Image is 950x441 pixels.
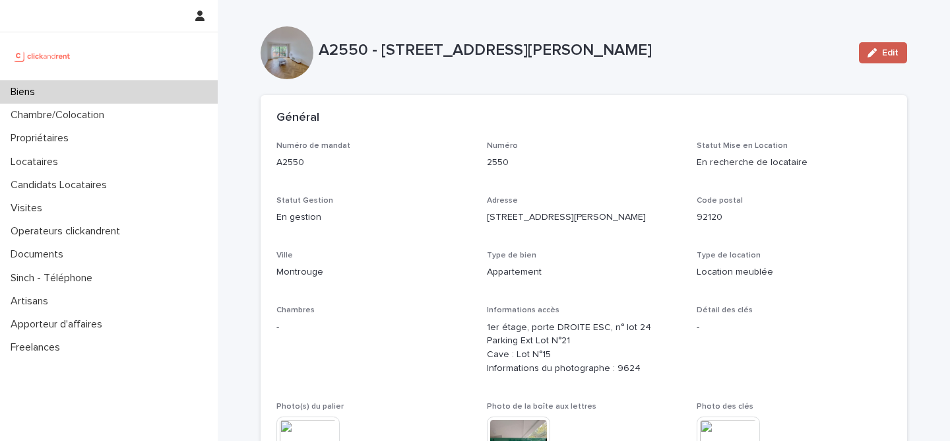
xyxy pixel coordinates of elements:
p: Artisans [5,295,59,308]
h2: Général [276,111,319,125]
span: Statut Gestion [276,197,333,205]
span: Adresse [487,197,518,205]
p: Operateurs clickandrent [5,225,131,238]
p: Locataires [5,156,69,168]
p: Propriétaires [5,132,79,145]
p: [STREET_ADDRESS][PERSON_NAME] [487,211,681,224]
span: Photo des clés [697,403,753,411]
p: 1er étage, porte DROITE ESC, n° lot 24 Parking Ext Lot N°21 Cave : Lot N°15 Informations du photo... [487,321,681,376]
span: Ville [276,252,293,259]
p: En gestion [276,211,471,224]
span: Numéro de mandat [276,142,350,150]
p: Chambre/Colocation [5,109,115,121]
span: Code postal [697,197,743,205]
p: A2550 - [STREET_ADDRESS][PERSON_NAME] [319,41,848,60]
span: Type de bien [487,252,536,259]
p: 2550 [487,156,681,170]
p: Sinch - Téléphone [5,272,103,285]
button: Edit [859,42,907,63]
p: Visites [5,202,53,215]
p: En recherche de locataire [697,156,891,170]
p: Apporteur d'affaires [5,318,113,331]
p: Biens [5,86,46,98]
span: Edit [882,48,899,57]
span: Statut Mise en Location [697,142,788,150]
p: Montrouge [276,265,471,279]
p: - [697,321,891,335]
span: Photo(s) du palier [276,403,344,411]
span: Chambres [276,306,315,314]
p: Documents [5,248,74,261]
span: Détail des clés [697,306,753,314]
p: 92120 [697,211,891,224]
span: Photo de la boîte aux lettres [487,403,596,411]
img: UCB0brd3T0yccxBKYDjQ [11,43,75,69]
span: Informations accès [487,306,559,314]
p: Candidats Locataires [5,179,117,191]
p: Appartement [487,265,681,279]
span: Type de location [697,252,761,259]
p: Freelances [5,341,71,354]
p: A2550 [276,156,471,170]
span: Numéro [487,142,518,150]
p: - [276,321,471,335]
p: Location meublée [697,265,891,279]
